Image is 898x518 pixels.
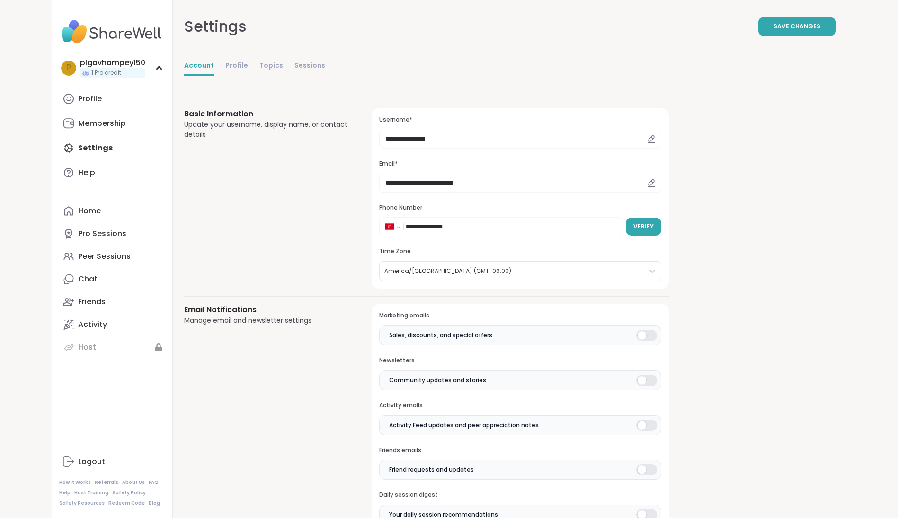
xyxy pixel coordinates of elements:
[74,490,108,496] a: Host Training
[389,331,492,340] span: Sales, discounts, and special offers
[59,450,165,473] a: Logout
[66,62,71,74] span: p
[379,204,661,212] h3: Phone Number
[78,457,105,467] div: Logout
[78,342,96,352] div: Host
[59,15,165,48] img: ShareWell Nav Logo
[78,118,126,129] div: Membership
[59,161,165,184] a: Help
[59,112,165,135] a: Membership
[91,69,121,77] span: 1 Pro credit
[379,116,661,124] h3: Username*
[184,57,214,76] a: Account
[59,313,165,336] a: Activity
[95,479,118,486] a: Referrals
[379,491,661,499] h3: Daily session digest
[379,357,661,365] h3: Newsletters
[59,500,105,507] a: Safety Resources
[112,490,146,496] a: Safety Policy
[184,316,349,325] div: Manage email and newsletter settings
[59,200,165,222] a: Home
[78,274,98,284] div: Chat
[78,206,101,216] div: Home
[379,312,661,320] h3: Marketing emails
[184,108,349,120] h3: Basic Information
[379,160,661,168] h3: Email*
[389,421,539,430] span: Activity Feed updates and peer appreciation notes
[379,247,661,255] h3: Time Zone
[774,22,820,31] span: Save Changes
[59,268,165,290] a: Chat
[379,447,661,455] h3: Friends emails
[59,336,165,359] a: Host
[59,245,165,268] a: Peer Sessions
[59,290,165,313] a: Friends
[184,120,349,140] div: Update your username, display name, or contact details
[626,218,661,236] button: Verify
[59,479,91,486] a: How It Works
[294,57,325,76] a: Sessions
[108,500,145,507] a: Redeem Code
[225,57,248,76] a: Profile
[379,402,661,410] h3: Activity emails
[389,465,474,474] span: Friend requests and updates
[80,58,145,68] div: plgavhampey150
[59,222,165,245] a: Pro Sessions
[633,222,654,231] span: Verify
[59,490,71,496] a: Help
[78,297,106,307] div: Friends
[78,94,102,104] div: Profile
[184,304,349,316] h3: Email Notifications
[758,17,836,36] button: Save Changes
[122,479,145,486] a: About Us
[389,376,486,385] span: Community updates and stories
[78,167,95,178] div: Help
[59,88,165,110] a: Profile
[78,319,107,330] div: Activity
[78,251,131,262] div: Peer Sessions
[149,479,159,486] a: FAQ
[184,15,247,38] div: Settings
[78,228,126,239] div: Pro Sessions
[149,500,160,507] a: Blog
[259,57,283,76] a: Topics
